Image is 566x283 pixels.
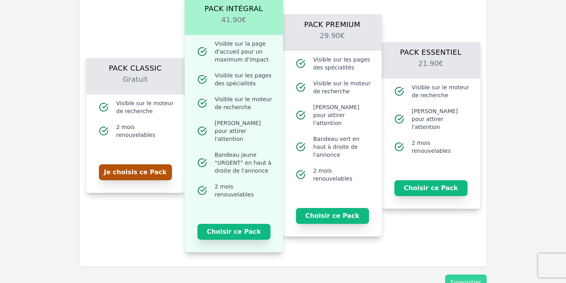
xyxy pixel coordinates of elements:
[116,99,175,115] span: Visible sur le moteur de recherche
[412,107,471,131] span: [PERSON_NAME] pour attirer l'attention
[197,224,270,240] button: Choisir ce Pack
[215,95,274,111] span: Visible sur le moteur de recherche
[293,14,372,30] h1: Pack Premium
[96,58,175,74] h1: Pack Classic
[215,40,274,64] span: Visible sur la page d'accueil pour un maximum d'impact
[313,135,372,159] span: Bandeau vert en haut à droite de l'annonce
[96,74,175,94] h2: Gratuit
[391,42,471,58] h1: Pack Essentiel
[313,56,372,71] span: Visible sur les pages des spécialités
[391,58,471,79] h2: 21.90€
[215,119,274,143] span: [PERSON_NAME] pour attirer l'attention
[194,14,274,35] h2: 41.90€
[313,103,372,127] span: [PERSON_NAME] pour attirer l'attention
[215,71,274,87] span: Visible sur les pages des spécialités
[296,208,369,224] button: Choisir ce Pack
[215,183,274,198] span: 2 mois renouvelables
[99,164,172,180] button: Je choisis ce Pack
[412,83,471,99] span: Visible sur le moteur de recherche
[412,139,471,155] span: 2 mois renouvelables
[116,123,175,139] span: 2 mois renouvelables
[313,167,372,183] span: 2 mois renouvelables
[215,151,274,175] span: Bandeau jaune "URGENT" en haut à droite de l'annonce
[293,30,372,51] h2: 29.90€
[313,79,372,95] span: Visible sur le moteur de recherche
[394,180,467,196] button: Choisir ce Pack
